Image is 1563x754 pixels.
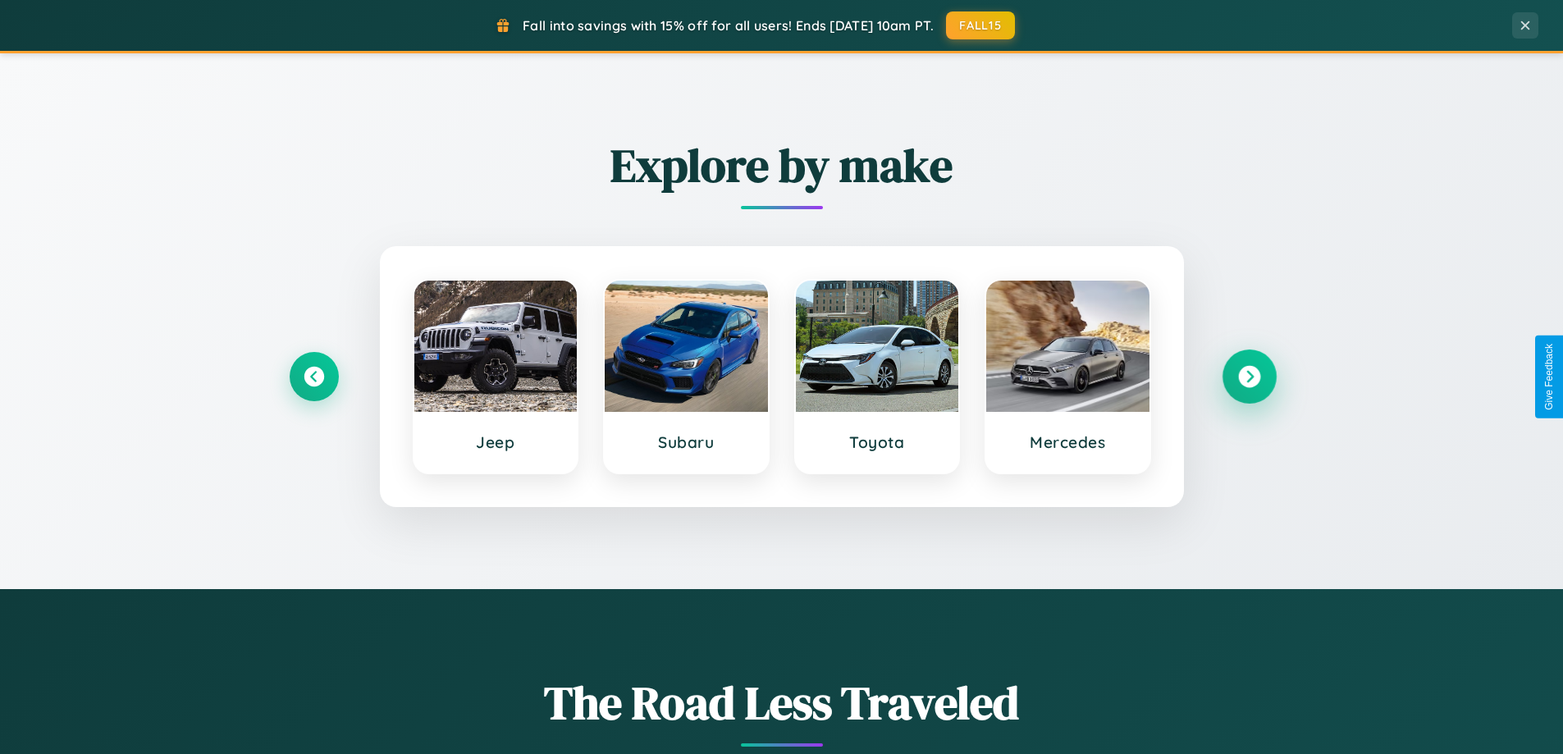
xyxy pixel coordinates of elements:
[1003,432,1133,452] h3: Mercedes
[431,432,561,452] h3: Jeep
[1543,344,1555,410] div: Give Feedback
[621,432,752,452] h3: Subaru
[946,11,1015,39] button: FALL15
[290,134,1274,197] h2: Explore by make
[812,432,943,452] h3: Toyota
[523,17,934,34] span: Fall into savings with 15% off for all users! Ends [DATE] 10am PT.
[290,671,1274,734] h1: The Road Less Traveled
